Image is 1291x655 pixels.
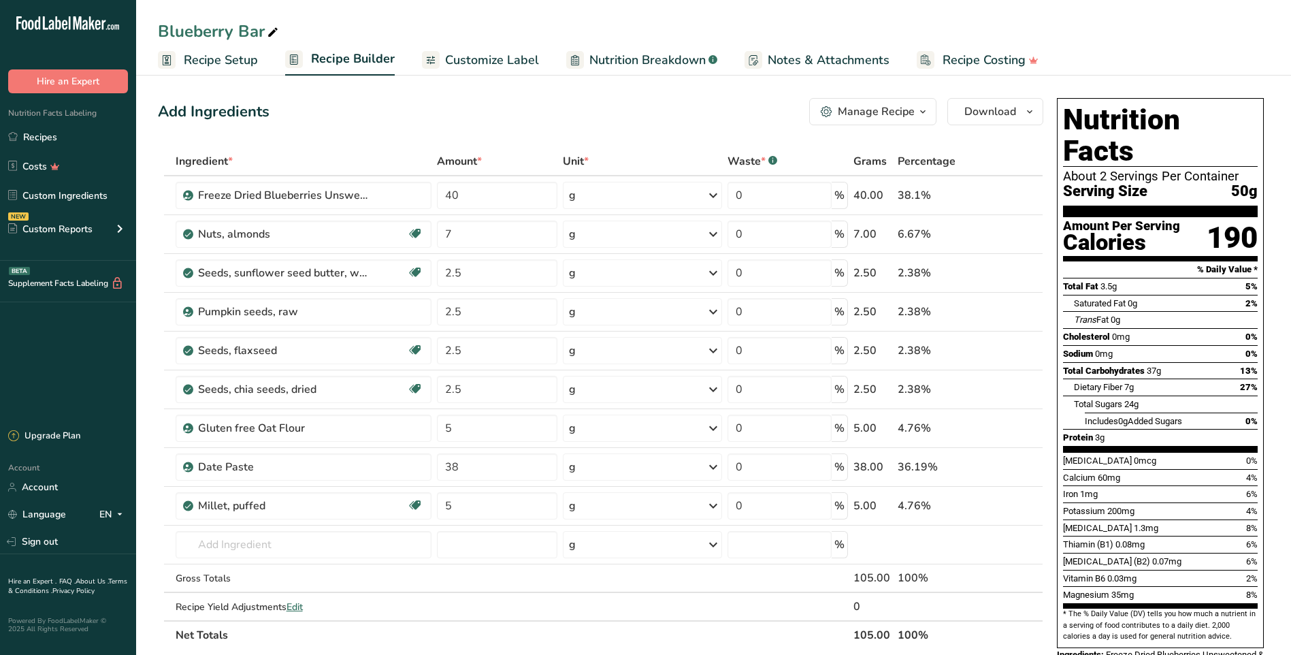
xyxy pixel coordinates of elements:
span: 3.5g [1100,281,1117,291]
span: 1.3mg [1134,523,1158,533]
span: 8% [1246,590,1258,600]
div: Custom Reports [8,222,93,236]
span: Serving Size [1063,183,1147,200]
span: 0g [1111,315,1120,325]
div: Amount Per Serving [1063,220,1180,233]
span: Thiamin (B1) [1063,539,1113,549]
span: 2% [1246,573,1258,584]
span: 0mg [1112,332,1130,342]
span: 2% [1245,298,1258,308]
a: FAQ . [59,577,76,586]
span: 6% [1246,489,1258,499]
div: 100% [898,570,979,586]
div: 4.76% [898,420,979,436]
span: Percentage [898,153,955,170]
div: Millet, puffed [198,498,368,514]
span: Calcium [1063,473,1096,483]
span: 24g [1124,399,1139,409]
div: Seeds, sunflower seed butter, without salt [198,265,368,281]
div: g [569,420,576,436]
span: Total Sugars [1074,399,1122,409]
span: 6% [1246,539,1258,549]
a: Language [8,502,66,526]
div: 38.1% [898,187,979,204]
span: Notes & Attachments [768,51,889,69]
div: g [569,498,576,514]
span: Nutrition Breakdown [589,51,706,69]
span: Download [964,103,1016,120]
span: [MEDICAL_DATA] [1063,456,1132,466]
span: Amount [437,153,482,170]
span: 0g [1128,298,1137,308]
span: 0% [1245,416,1258,426]
div: BETA [9,267,30,275]
span: Grams [853,153,887,170]
div: 40.00 [853,187,892,204]
span: 0mg [1095,349,1113,359]
a: Nutrition Breakdown [566,45,717,76]
div: 2.38% [898,342,979,359]
a: Recipe Costing [917,45,1039,76]
span: 6% [1246,556,1258,566]
span: Fat [1074,315,1109,325]
div: 2.38% [898,265,979,281]
div: 2.50 [853,265,892,281]
span: Sodium [1063,349,1093,359]
div: g [569,265,576,281]
div: g [569,459,576,475]
div: Gross Totals [176,571,431,586]
a: Recipe Setup [158,45,258,76]
a: Notes & Attachments [745,45,889,76]
div: Pumpkin seeds, raw [198,304,368,320]
a: Privacy Policy [52,586,95,596]
span: Dietary Fiber [1074,382,1122,392]
span: Saturated Fat [1074,298,1126,308]
a: Hire an Expert . [8,577,56,586]
div: g [569,304,576,320]
span: 0% [1246,456,1258,466]
span: 60mg [1098,473,1120,483]
span: Recipe Setup [184,51,258,69]
span: Potassium [1063,506,1105,516]
div: 2.50 [853,381,892,398]
div: 4.76% [898,498,979,514]
div: Recipe Yield Adjustments [176,600,431,614]
h1: Nutrition Facts [1063,104,1258,167]
span: Iron [1063,489,1078,499]
span: Cholesterol [1063,332,1110,342]
div: Manage Recipe [838,103,915,120]
span: 3g [1095,432,1105,443]
span: Edit [287,601,303,613]
span: 1mg [1080,489,1098,499]
span: Magnesium [1063,590,1109,600]
span: 0g [1118,416,1128,426]
button: Manage Recipe [809,98,936,125]
th: Net Totals [173,620,851,649]
div: g [569,537,576,553]
span: 4% [1246,506,1258,516]
div: 5.00 [853,498,892,514]
span: Vitamin B6 [1063,573,1105,584]
div: EN [99,507,128,523]
div: Gluten free Oat Flour [198,420,368,436]
a: Terms & Conditions . [8,577,127,596]
div: 6.67% [898,226,979,242]
span: 37g [1147,366,1161,376]
span: 27% [1240,382,1258,392]
a: About Us . [76,577,108,586]
div: g [569,187,576,204]
span: 50g [1231,183,1258,200]
span: Recipe Costing [943,51,1026,69]
button: Hire an Expert [8,69,128,93]
span: 0mcg [1134,456,1156,466]
span: 8% [1246,523,1258,533]
th: 100% [895,620,981,649]
span: Protein [1063,432,1093,443]
span: 200mg [1107,506,1134,516]
div: 2.50 [853,304,892,320]
div: Freeze Dried Blueberries Unsweetened & Unsulfured [198,187,368,204]
span: Unit [563,153,589,170]
div: g [569,381,576,398]
span: 13% [1240,366,1258,376]
div: 190 [1207,220,1258,256]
